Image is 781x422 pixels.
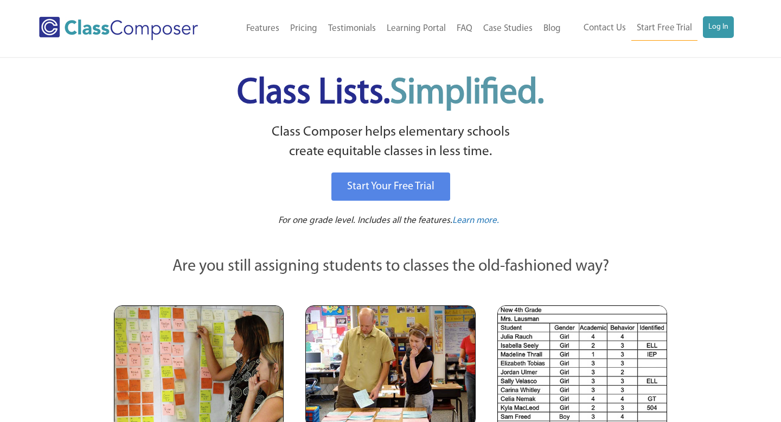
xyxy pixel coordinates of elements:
[347,181,434,192] span: Start Your Free Trial
[241,17,285,41] a: Features
[451,17,478,41] a: FAQ
[703,16,734,38] a: Log In
[631,16,697,41] a: Start Free Trial
[39,17,198,40] img: Class Composer
[285,17,323,41] a: Pricing
[478,17,538,41] a: Case Studies
[578,16,631,40] a: Contact Us
[223,17,566,41] nav: Header Menu
[390,76,544,111] span: Simplified.
[331,172,450,201] a: Start Your Free Trial
[278,216,452,225] span: For one grade level. Includes all the features.
[112,123,669,162] p: Class Composer helps elementary schools create equitable classes in less time.
[323,17,381,41] a: Testimonials
[566,16,734,41] nav: Header Menu
[237,76,544,111] span: Class Lists.
[452,214,499,228] a: Learn more.
[538,17,566,41] a: Blog
[381,17,451,41] a: Learning Portal
[452,216,499,225] span: Learn more.
[114,255,667,279] p: Are you still assigning students to classes the old-fashioned way?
